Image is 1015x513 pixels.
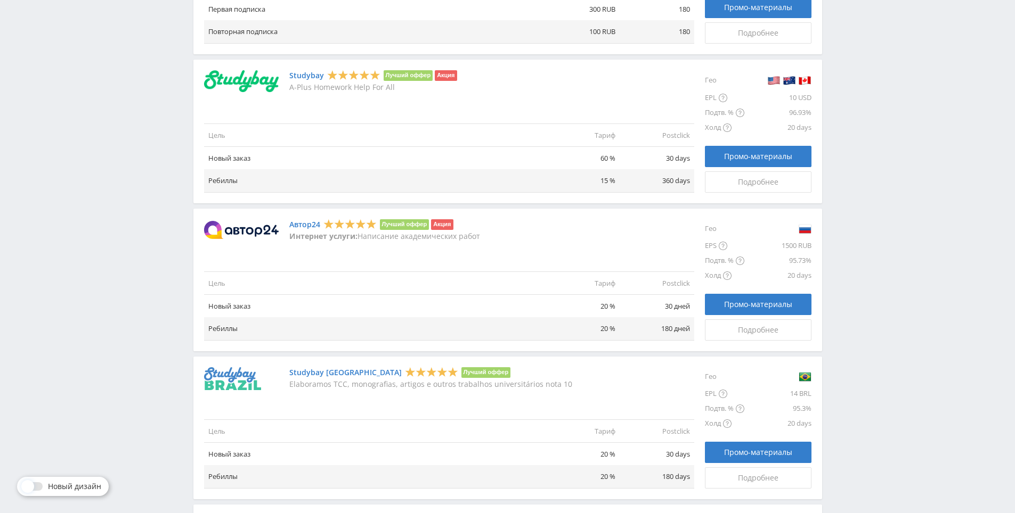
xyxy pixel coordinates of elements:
[705,146,811,167] a: Промо-материалы
[204,443,545,466] td: Новый заказ
[545,443,620,466] td: 20 %
[705,442,811,463] a: Промо-материалы
[545,295,620,318] td: 20 %
[744,268,811,283] div: 20 days
[620,420,694,443] td: Postclick
[705,401,744,416] div: Подтв. %
[461,367,511,378] li: Лучший оффер
[204,465,545,488] td: Ребиллы
[738,326,778,334] span: Подробнее
[545,317,620,340] td: 20 %
[289,83,457,92] p: A-Plus Homework Help For All
[620,272,694,295] td: Postclick
[738,178,778,186] span: Подробнее
[744,253,811,268] div: 95.73%
[724,152,792,161] span: Промо-материалы
[724,3,792,12] span: Промо-материалы
[620,20,694,43] td: 180
[738,474,778,482] span: Подробнее
[744,386,811,401] div: 14 BRL
[545,147,620,170] td: 60 %
[204,295,545,318] td: Новый заказ
[380,219,429,230] li: Лучший оффер
[204,221,279,239] img: Автор24
[48,482,101,491] span: Новый дизайн
[405,366,458,377] div: 5 Stars
[744,120,811,135] div: 20 days
[435,70,457,81] li: Акция
[724,448,792,457] span: Промо-материалы
[705,294,811,315] a: Промо-материалы
[705,319,811,341] a: Подробнее
[620,147,694,170] td: 30 days
[744,416,811,431] div: 20 days
[620,295,694,318] td: 30 дней
[705,367,744,386] div: Гео
[705,268,744,283] div: Холд
[431,219,453,230] li: Акция
[204,367,261,390] img: Studybay Brazil
[705,386,744,401] div: EPL
[204,169,545,192] td: Ребиллы
[204,272,545,295] td: Цель
[744,90,811,105] div: 10 USD
[289,232,480,241] p: Написание академических работ
[204,420,545,443] td: Цель
[289,368,402,377] a: Studybay [GEOGRAPHIC_DATA]
[289,231,358,241] strong: Интернет услуги:
[384,70,433,81] li: Лучший оффер
[545,169,620,192] td: 15 %
[620,169,694,192] td: 360 days
[705,70,744,90] div: Гео
[289,71,324,80] a: Studybay
[620,465,694,488] td: 180 days
[204,147,545,170] td: Новый заказ
[545,420,620,443] td: Тариф
[327,69,380,80] div: 5 Stars
[705,416,744,431] div: Холд
[705,105,744,120] div: Подтв. %
[545,465,620,488] td: 20 %
[705,22,811,44] a: Подробнее
[705,238,744,253] div: EPS
[744,238,811,253] div: 1500 RUB
[545,272,620,295] td: Тариф
[705,219,744,238] div: Гео
[620,317,694,340] td: 180 дней
[744,105,811,120] div: 96.93%
[204,70,279,93] img: Studybay
[545,20,620,43] td: 100 RUB
[724,300,792,309] span: Промо-материалы
[620,443,694,466] td: 30 days
[705,253,744,268] div: Подтв. %
[738,29,778,37] span: Подробнее
[204,124,545,147] td: Цель
[705,120,744,135] div: Холд
[744,401,811,416] div: 95.3%
[204,20,545,43] td: Повторная подписка
[289,380,572,388] p: Elaboramos TCC, monografias, artigos e outros trabalhos universitários nota 10
[705,90,744,105] div: EPL
[620,124,694,147] td: Postclick
[289,220,320,229] a: Автор24
[323,218,377,229] div: 5 Stars
[705,171,811,193] a: Подробнее
[705,467,811,489] a: Подробнее
[204,317,545,340] td: Ребиллы
[545,124,620,147] td: Тариф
